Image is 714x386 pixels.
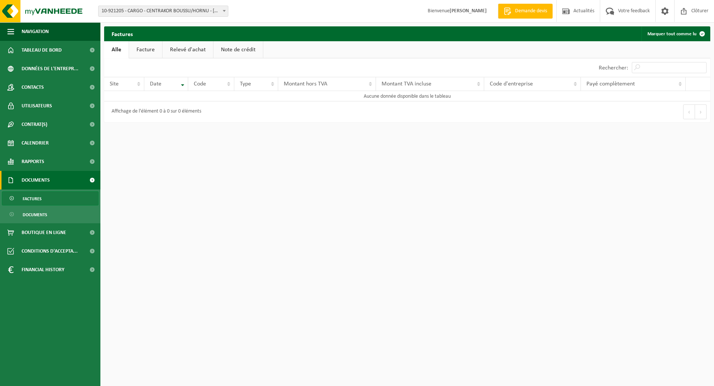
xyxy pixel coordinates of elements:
[2,191,99,205] a: Factures
[22,78,44,97] span: Contacts
[513,7,549,15] span: Demande devis
[22,223,66,242] span: Boutique en ligne
[129,41,162,58] a: Facture
[4,370,124,386] iframe: chat widget
[599,65,628,71] label: Rechercher:
[2,207,99,221] a: Documents
[22,152,44,171] span: Rapports
[22,260,64,279] span: Financial History
[213,41,263,58] a: Note de crédit
[382,81,431,87] span: Montant TVA incluse
[22,134,49,152] span: Calendrier
[104,41,129,58] a: Alle
[641,26,710,41] button: Marquer tout comme lu
[23,192,42,206] span: Factures
[150,81,161,87] span: Date
[110,81,119,87] span: Site
[108,105,201,119] div: Affichage de l'élément 0 à 0 sur 0 éléments
[163,41,213,58] a: Relevé d'achat
[240,81,251,87] span: Type
[498,4,553,19] a: Demande devis
[490,81,533,87] span: Code d'entreprise
[695,104,707,119] button: Next
[22,22,49,41] span: Navigation
[22,97,52,115] span: Utilisateurs
[22,41,62,59] span: Tableau de bord
[194,81,206,87] span: Code
[99,6,228,16] span: 10-921205 - CARGO - CENTRAKOR BOUSSU/HORNU - HORNU
[22,242,78,260] span: Conditions d'accepta...
[104,26,140,41] h2: Factures
[284,81,327,87] span: Montant hors TVA
[450,8,487,14] strong: [PERSON_NAME]
[22,171,50,189] span: Documents
[22,115,47,134] span: Contrat(s)
[104,91,710,101] td: Aucune donnée disponible dans le tableau
[98,6,228,17] span: 10-921205 - CARGO - CENTRAKOR BOUSSU/HORNU - HORNU
[23,208,47,222] span: Documents
[586,81,635,87] span: Payé complètement
[683,104,695,119] button: Previous
[22,59,78,78] span: Données de l'entrepr...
